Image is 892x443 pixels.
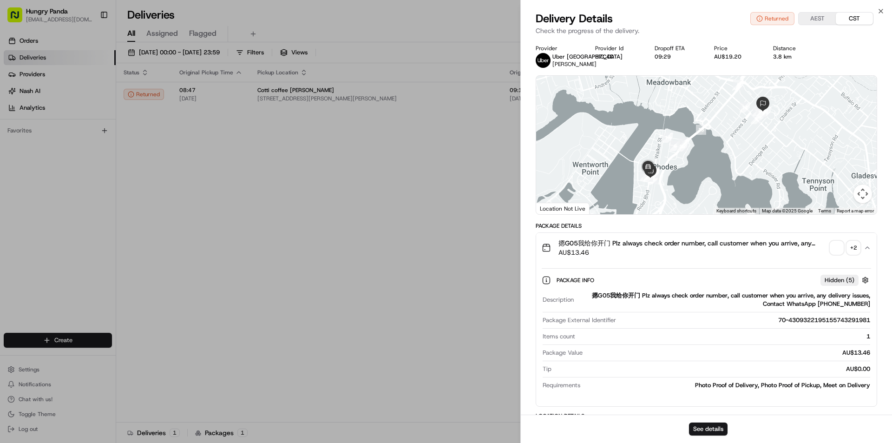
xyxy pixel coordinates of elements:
div: 9 [751,114,761,124]
button: Returned [750,12,794,25]
span: AU$13.46 [558,248,826,257]
span: Uber [GEOGRAPHIC_DATA] [552,53,623,60]
button: Start new chat [158,92,169,103]
div: 15 [696,125,706,135]
img: uber-new-logo.jpeg [536,53,551,68]
span: Description [543,296,574,304]
div: 4 [648,174,658,184]
div: AU$13.46 [586,349,870,357]
span: Package Info [557,277,596,284]
p: Check the progress of the delivery. [536,26,877,35]
div: 1 [579,332,870,341]
div: 3.8 km [773,53,818,60]
div: + 2 [847,241,860,254]
div: 💻 [79,209,86,216]
span: API Documentation [88,208,149,217]
button: AEST [799,13,836,25]
div: 17 [662,132,673,143]
span: Delivery Details [536,11,613,26]
div: Past conversations [9,121,59,128]
span: • [31,144,34,152]
button: See details [689,423,728,436]
div: 13 [756,107,766,118]
div: Distance [773,45,818,52]
span: Hidden ( 5 ) [825,276,854,284]
span: Package External Identifier [543,316,616,324]
img: Nash [9,9,28,28]
span: 摁G05我给你开门 Plz always check order number, call customer when you arrive, any delivery issues, Cont... [558,238,826,248]
button: Map camera controls [853,185,872,203]
img: 1727276513143-84d647e1-66c0-4f92-a045-3c9f9f5dfd92 [20,89,36,106]
button: Keyboard shortcuts [716,208,756,214]
img: Google [538,202,569,214]
button: +2 [830,241,860,254]
span: Package Value [543,349,583,357]
div: 摁G05我给你开门 Plz always check order number, call customer when you arrive, any delivery issues, Cont... [577,291,870,308]
button: 87C4D [595,53,614,60]
button: See all [144,119,169,130]
div: 18 [649,167,659,178]
a: 📗Knowledge Base [6,204,75,221]
div: AU$0.00 [555,365,870,373]
div: We're available if you need us! [42,98,128,106]
img: Asif Zaman Khan [9,160,24,175]
div: Provider Id [595,45,640,52]
div: 70-4309322195155743291981 [620,316,870,324]
div: Price [714,45,759,52]
div: 20 [643,172,653,182]
span: [PERSON_NAME] [552,60,597,68]
div: Dropoff ETA [655,45,699,52]
div: 6 [670,141,680,151]
span: 8月7日 [82,169,100,177]
img: 1736555255976-a54dd68f-1ca7-489b-9aae-adbdc363a1c4 [9,89,26,106]
span: 8月15日 [36,144,58,152]
div: 📗 [9,209,17,216]
button: CST [836,13,873,25]
p: Welcome 👋 [9,37,169,52]
div: 09:29 [655,53,699,60]
span: Tip [543,365,551,373]
div: Provider [536,45,580,52]
span: [PERSON_NAME] [29,169,75,177]
a: Open this area in Google Maps (opens a new window) [538,202,569,214]
div: 12 [753,106,763,116]
div: 14 [740,102,750,112]
a: Report a map error [837,208,874,213]
div: 摁G05我给你开门 Plz always check order number, call customer when you arrive, any delivery issues, Cont... [536,263,877,406]
div: 11 [761,106,771,117]
img: 1736555255976-a54dd68f-1ca7-489b-9aae-adbdc363a1c4 [19,170,26,177]
div: 7 [678,138,689,148]
a: Terms [818,208,831,213]
input: Clear [24,60,153,70]
a: Powered byPylon [66,230,112,238]
div: Photo Proof of Delivery, Photo Proof of Pickup, Meet on Delivery [584,381,870,390]
div: Location Details [536,412,877,420]
div: Location Not Live [536,203,590,214]
div: 16 [677,141,687,152]
a: 💻API Documentation [75,204,153,221]
span: Pylon [92,231,112,238]
button: Hidden (5) [820,274,871,286]
span: • [77,169,80,177]
div: AU$19.20 [714,53,759,60]
div: Package Details [536,222,877,230]
span: Items count [543,332,575,341]
div: 8 [733,80,743,90]
div: Start new chat [42,89,152,98]
span: Map data ©2025 Google [762,208,813,213]
span: Knowledge Base [19,208,71,217]
button: 摁G05我给你开门 Plz always check order number, call customer when you arrive, any delivery issues, Cont... [536,233,877,263]
span: Requirements [543,381,580,390]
